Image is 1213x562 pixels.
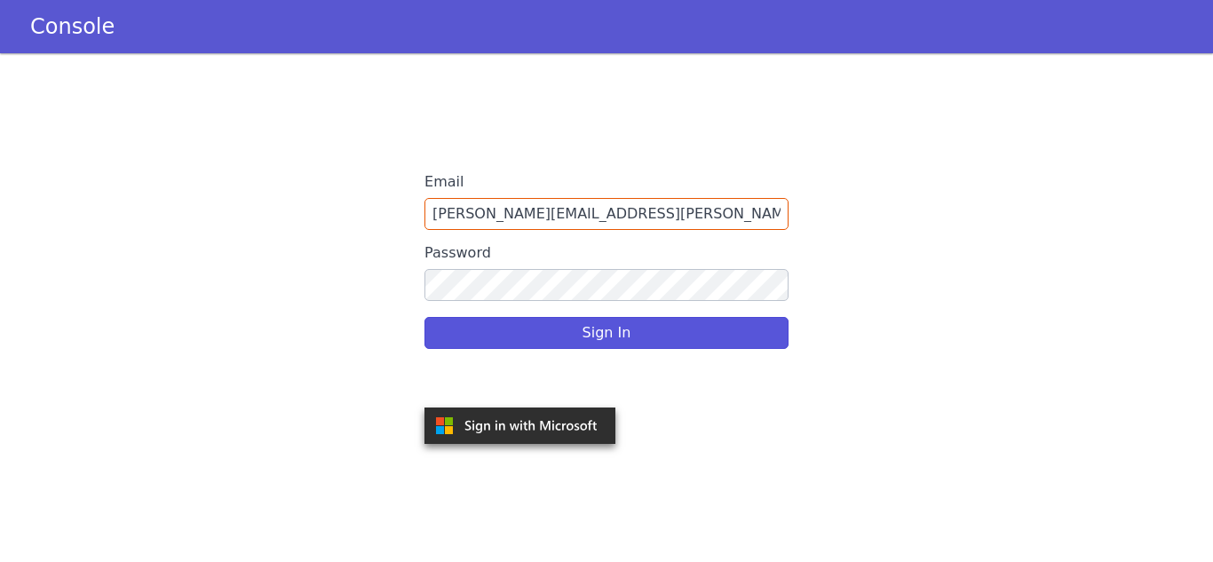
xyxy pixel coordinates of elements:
[9,14,136,39] a: Console
[416,363,629,402] iframe: Sign in with Google Button
[424,317,789,349] button: Sign In
[424,166,789,198] label: Email
[424,408,615,444] img: azure.svg
[424,198,789,230] input: Email
[424,237,789,269] label: Password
